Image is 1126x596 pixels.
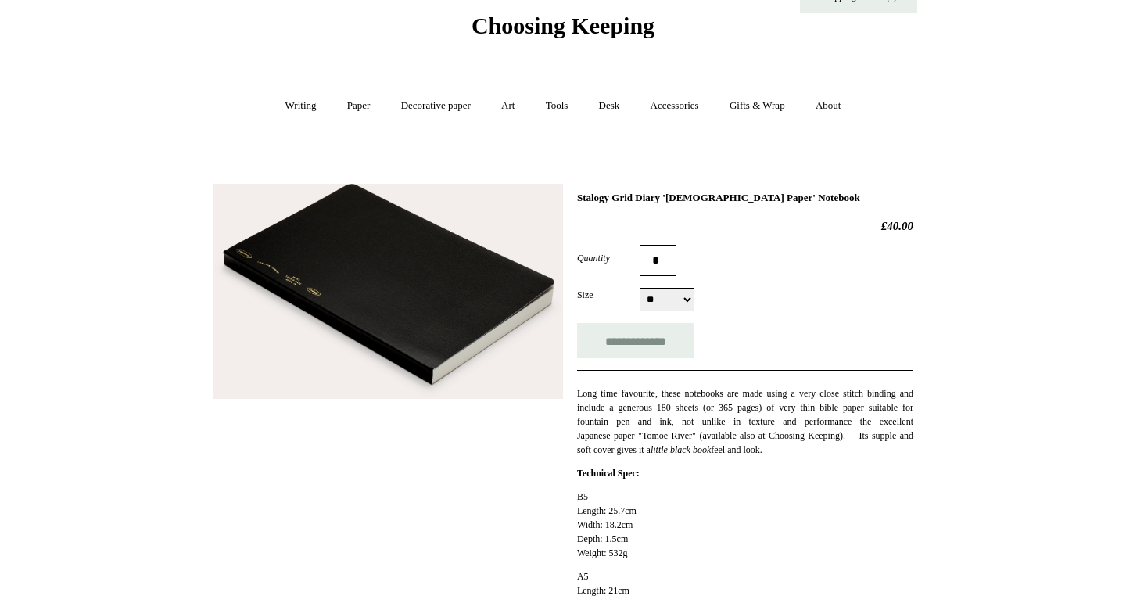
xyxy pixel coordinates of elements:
[577,386,913,457] p: Long time favourite, these notebooks are made using a very close stitch binding and include a gen...
[637,85,713,127] a: Accessories
[271,85,331,127] a: Writing
[387,85,485,127] a: Decorative paper
[577,251,640,265] label: Quantity
[213,184,563,400] img: Stalogy Grid Diary 'Bible Paper' Notebook
[651,444,711,455] em: little black book
[577,219,913,233] h2: £40.00
[487,85,529,127] a: Art
[715,85,799,127] a: Gifts & Wrap
[333,85,385,127] a: Paper
[801,85,855,127] a: About
[577,490,913,560] p: B5 Length: 25.7cm Width: 18.2cm Depth: 1.5cm Weight: 532g
[472,25,654,36] a: Choosing Keeping
[585,85,634,127] a: Desk
[532,85,583,127] a: Tools
[577,288,640,302] label: Size
[577,192,913,204] h1: Stalogy Grid Diary '[DEMOGRAPHIC_DATA] Paper' Notebook
[472,13,654,38] span: Choosing Keeping
[577,468,640,479] strong: Technical Spec:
